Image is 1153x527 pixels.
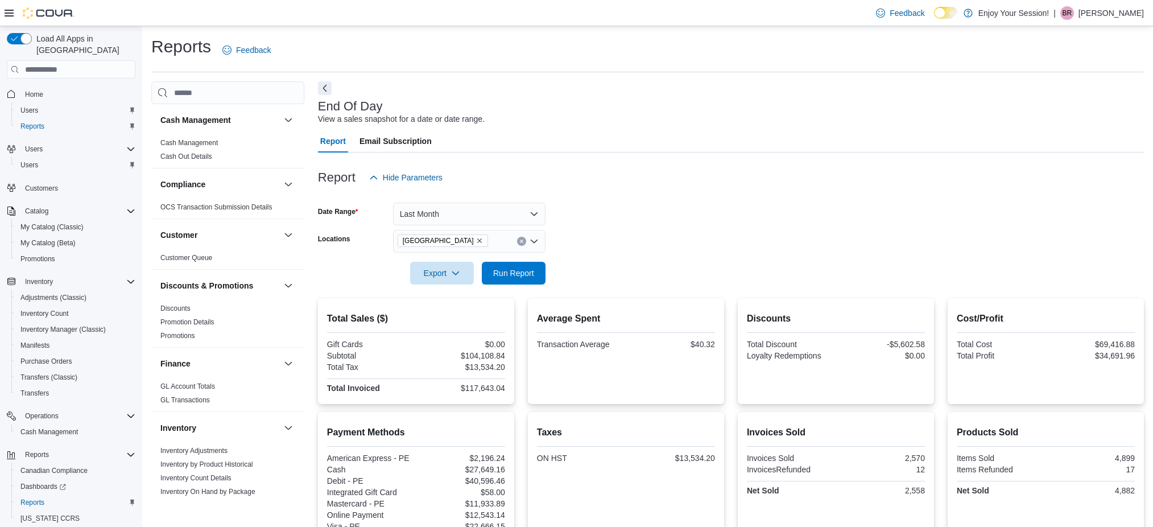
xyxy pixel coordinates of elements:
span: Inventory by Product Historical [160,460,253,469]
div: -$5,602.58 [838,340,925,349]
input: Dark Mode [934,7,958,19]
a: Feedback [218,39,275,61]
span: Transfers (Classic) [16,370,135,384]
button: Clear input [517,237,526,246]
span: Reports [16,496,135,509]
button: Cash Management [11,424,140,440]
div: 2,570 [838,454,925,463]
span: Dashboards [16,480,135,493]
a: Transfers (Classic) [16,370,82,384]
a: Dashboards [16,480,71,493]
button: Cash Management [282,113,295,127]
span: Promotions [160,331,195,340]
a: My Catalog (Beta) [16,236,80,250]
span: Canadian Compliance [20,466,88,475]
div: Gift Cards [327,340,414,349]
span: Customers [25,184,58,193]
span: Home [20,87,135,101]
span: BR [1063,6,1072,20]
span: Promotion Details [160,318,214,327]
div: $58.00 [418,488,505,497]
button: Home [2,85,140,102]
span: Inventory On Hand by Package [160,487,255,496]
h2: Cost/Profit [957,312,1135,326]
button: Inventory Manager (Classic) [11,322,140,337]
span: Home [25,90,43,99]
a: Cash Management [160,139,218,147]
button: Customer [160,229,279,241]
div: 4,882 [1048,486,1135,495]
h3: Customer [160,229,197,241]
div: Invoices Sold [747,454,834,463]
button: Operations [20,409,63,423]
div: Integrated Gift Card [327,488,414,497]
span: Inventory [20,275,135,289]
span: Transfers [20,389,49,398]
button: Reports [11,495,140,510]
button: Run Report [482,262,545,285]
button: My Catalog (Beta) [11,235,140,251]
a: OCS Transaction Submission Details [160,203,272,211]
div: $0.00 [838,351,925,360]
span: Operations [20,409,135,423]
div: View a sales snapshot for a date or date range. [318,113,485,125]
span: GL Account Totals [160,382,215,391]
span: OCS Transaction Submission Details [160,203,272,212]
a: Promotions [160,332,195,340]
div: Total Cost [957,340,1044,349]
span: Users [25,145,43,154]
div: Cash Management [151,136,304,168]
span: Adjustments (Classic) [16,291,135,304]
button: Operations [2,408,140,424]
a: Cash Management [16,425,82,439]
span: Reports [16,120,135,133]
span: Manifests [16,339,135,352]
button: Finance [282,357,295,370]
button: My Catalog (Classic) [11,219,140,235]
button: Compliance [282,178,295,191]
span: Inventory Count Details [160,474,232,483]
button: Reports [20,448,53,462]
div: Items Refunded [957,465,1044,474]
div: Total Profit [957,351,1044,360]
span: Customer Queue [160,253,212,262]
a: Inventory On Hand by Package [160,488,255,496]
div: Discounts & Promotions [151,302,304,347]
span: Cash Management [16,425,135,439]
div: Online Payment [327,510,414,520]
div: 4,899 [1048,454,1135,463]
h2: Average Spent [537,312,715,326]
button: Inventory Count [11,306,140,322]
span: GL Transactions [160,396,210,405]
h3: Inventory [160,422,196,434]
a: Inventory Count Details [160,474,232,482]
span: Report [320,130,346,153]
span: Cash Out Details [160,152,212,161]
div: $34,691.96 [1048,351,1135,360]
span: [GEOGRAPHIC_DATA] [403,235,474,246]
div: Benjamin Ryan [1060,6,1074,20]
a: Adjustments (Classic) [16,291,91,304]
span: Run Report [493,267,534,279]
button: Reports [2,447,140,463]
div: Total Tax [327,363,414,372]
h3: End Of Day [318,100,383,113]
button: Export [410,262,474,285]
span: Canadian Compliance [16,464,135,477]
button: Customers [2,180,140,196]
div: $69,416.88 [1048,340,1135,349]
div: Compliance [151,200,304,219]
span: Inventory Adjustments [160,446,228,455]
button: Next [318,81,332,95]
span: Reports [25,450,49,459]
span: Reports [20,448,135,462]
span: Users [20,142,135,156]
button: Inventory [282,421,295,435]
button: Compliance [160,179,279,190]
span: Export [417,262,467,285]
button: Remove North York from selection in this group [476,237,483,244]
span: Reports [20,122,44,131]
span: Operations [25,411,59,421]
div: $27,649.16 [418,465,505,474]
button: Inventory [2,274,140,290]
